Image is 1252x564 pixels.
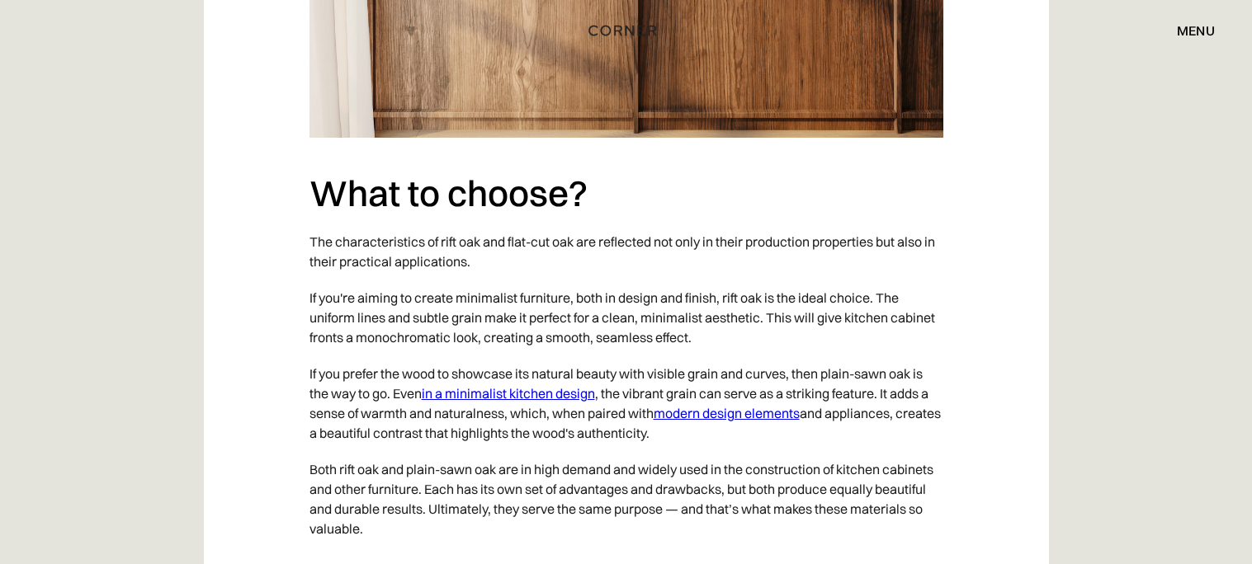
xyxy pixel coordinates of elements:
p: If you prefer the wood to showcase its natural beauty with visible grain and curves, then plain-s... [309,355,943,451]
p: If you're aiming to create minimalist furniture, both in design and finish, rift oak is the ideal... [309,280,943,355]
p: The characteristics of rift oak and flat-cut oak are reflected not only in their production prope... [309,223,943,280]
a: in a minimalist kitchen design [422,385,595,402]
h2: What to choose? [309,171,943,216]
a: modern design elements [654,405,800,421]
div: menu [1177,24,1215,37]
p: Both rift oak and plain-sawn oak are in high demand and widely used in the construction of kitche... [309,451,943,547]
div: menu [1160,16,1215,45]
a: home [583,20,669,41]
